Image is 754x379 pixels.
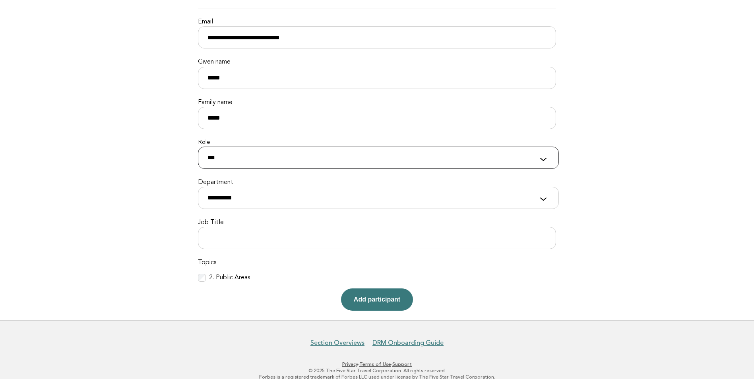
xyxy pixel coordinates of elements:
a: Terms of Use [359,362,391,367]
label: Department [198,178,556,187]
label: Role [198,139,556,147]
label: Topics [198,259,556,267]
p: · · [134,361,620,367]
a: DRM Onboarding Guide [372,339,444,347]
label: Email [198,18,556,26]
p: © 2025 The Five Star Travel Corporation. All rights reserved. [134,367,620,374]
a: Section Overviews [310,339,364,347]
label: Family name [198,99,556,107]
label: 2. Public Areas [209,274,250,282]
label: Job Title [198,219,556,227]
a: Support [392,362,412,367]
label: Given name [198,58,556,66]
button: Add participant [341,288,413,311]
a: Privacy [342,362,358,367]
